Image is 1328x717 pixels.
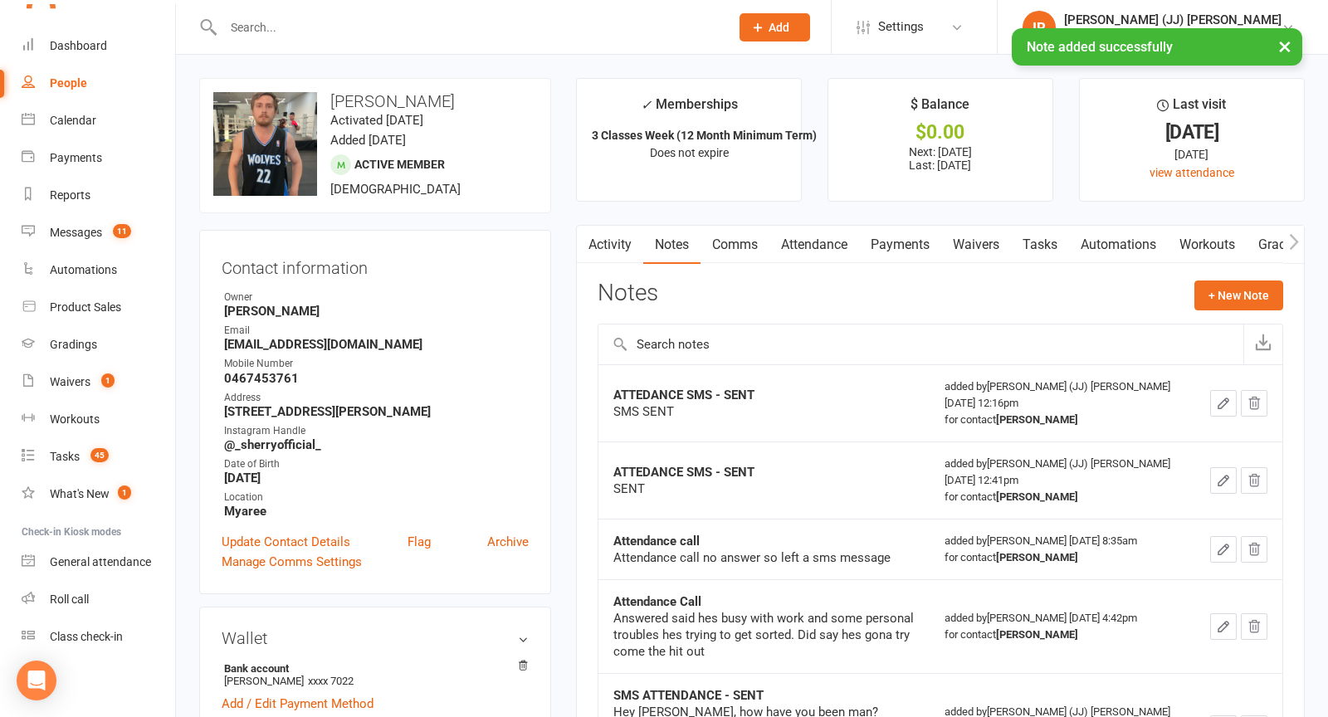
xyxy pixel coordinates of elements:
p: Next: [DATE] Last: [DATE] [843,145,1037,172]
a: Calendar [22,102,175,139]
div: for contact [945,489,1180,505]
div: Waivers [50,375,90,388]
a: Class kiosk mode [22,618,175,656]
div: Workouts [50,412,100,426]
div: Automations [50,263,117,276]
button: Add [740,13,810,41]
div: $0.00 [843,124,1037,141]
a: Manage Comms Settings [222,552,362,572]
strong: ATTEDANCE SMS - SENT [613,465,754,480]
a: General attendance kiosk mode [22,544,175,581]
a: view attendance [1150,166,1234,179]
div: [DATE] [1095,145,1289,163]
div: Memberships [641,94,738,124]
div: added by [PERSON_NAME] (JJ) [PERSON_NAME] [DATE] 12:16pm [945,378,1180,428]
input: Search... [218,16,718,39]
div: What's New [50,487,110,500]
div: Reports [50,188,90,202]
div: [PERSON_NAME] (JJ) [PERSON_NAME] [1064,12,1282,27]
strong: [PERSON_NAME] [996,490,1078,503]
a: Payments [859,226,941,264]
div: for contact [945,412,1180,428]
li: [PERSON_NAME] [222,660,529,690]
div: added by [PERSON_NAME] [DATE] 4:42pm [945,610,1180,643]
h3: Wallet [222,629,529,647]
a: Tasks [1011,226,1069,264]
a: People [22,65,175,102]
time: Activated [DATE] [330,113,423,128]
strong: 0467453761 [224,371,529,386]
strong: Bank account [224,662,520,675]
a: Workouts [1168,226,1247,264]
button: × [1270,28,1300,64]
h3: [PERSON_NAME] [213,92,537,110]
a: Product Sales [22,289,175,326]
span: 1 [101,373,115,388]
span: 11 [113,224,131,238]
div: Location [224,490,529,505]
strong: Attendance Call [613,594,701,609]
strong: [EMAIL_ADDRESS][DOMAIN_NAME] [224,337,529,352]
div: Champions [PERSON_NAME] [1064,27,1282,42]
span: xxxx 7022 [308,675,354,687]
a: Payments [22,139,175,177]
div: Product Sales [50,300,121,314]
a: Gradings [22,326,175,363]
a: Dashboard [22,27,175,65]
a: Archive [487,532,529,552]
a: What's New1 [22,476,175,513]
div: Address [224,390,529,406]
div: Date of Birth [224,456,529,472]
span: Settings [878,8,924,46]
i: ✓ [641,97,652,113]
h3: Contact information [222,252,529,277]
div: Mobile Number [224,356,529,372]
a: Roll call [22,581,175,618]
div: Gradings [50,338,97,351]
a: Update Contact Details [222,532,350,552]
span: 45 [90,448,109,462]
span: Active member [354,158,445,171]
div: Owner [224,290,529,305]
strong: @_sherryofficial_ [224,437,529,452]
div: Open Intercom Messenger [17,661,56,700]
strong: 3 Classes Week (12 Month Minimum Term) [592,129,817,142]
strong: [STREET_ADDRESS][PERSON_NAME] [224,404,529,419]
div: [DATE] [1095,124,1289,141]
div: SMS SENT [613,403,915,420]
time: Added [DATE] [330,133,406,148]
a: Waivers [941,226,1011,264]
a: Reports [22,177,175,214]
a: Workouts [22,401,175,438]
div: Class check-in [50,630,123,643]
div: Calendar [50,114,96,127]
input: Search notes [598,324,1243,364]
a: Comms [701,226,769,264]
a: Messages 11 [22,214,175,251]
div: added by [PERSON_NAME] (JJ) [PERSON_NAME] [DATE] 12:41pm [945,456,1180,505]
strong: ATTEDANCE SMS - SENT [613,388,754,402]
div: Note added successfully [1012,28,1302,66]
a: Tasks 45 [22,438,175,476]
strong: SMS ATTENDANCE - SENT [613,688,764,703]
strong: [PERSON_NAME] [996,551,1078,563]
strong: Attendance call [613,534,700,549]
a: Automations [22,251,175,289]
div: added by [PERSON_NAME] [DATE] 8:35am [945,533,1180,566]
a: Automations [1069,226,1168,264]
div: General attendance [50,555,151,568]
div: Answered said hes busy with work and some personal troubles hes trying to get sorted. Did say hes... [613,610,915,660]
span: [DEMOGRAPHIC_DATA] [330,182,461,197]
a: Notes [643,226,701,264]
div: Payments [50,151,102,164]
span: Does not expire [650,146,729,159]
a: Waivers 1 [22,363,175,401]
div: SENT [613,480,915,497]
img: image1729116644.png [213,92,317,196]
div: Instagram Handle [224,423,529,439]
div: Attendance call no answer so left a sms message [613,549,915,566]
strong: Myaree [224,504,529,519]
div: for contact [945,549,1180,566]
a: Activity [577,226,643,264]
div: Messages [50,226,102,239]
